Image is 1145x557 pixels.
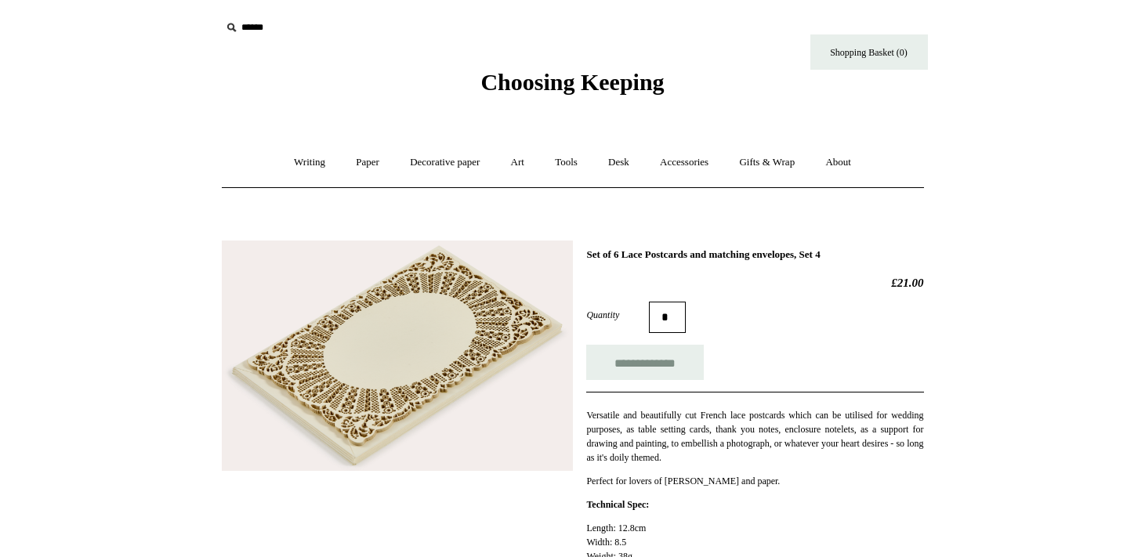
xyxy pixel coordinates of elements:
a: About [811,142,865,183]
label: Quantity [586,308,649,322]
a: Art [497,142,538,183]
strong: Technical Spec: [586,499,649,510]
a: Desk [594,142,643,183]
a: Shopping Basket (0) [810,34,928,70]
a: Choosing Keeping [480,81,664,92]
a: Paper [342,142,393,183]
p: Perfect for lovers of [PERSON_NAME] and paper. [586,474,923,488]
h2: £21.00 [586,276,923,290]
h1: Set of 6 Lace Postcards and matching envelopes, Set 4 [586,248,923,261]
a: Accessories [646,142,723,183]
p: Versatile and beautifully cut French lace postcards which can be utilised for wedding purposes, a... [586,408,923,465]
span: Choosing Keeping [480,69,664,95]
a: Tools [541,142,592,183]
a: Writing [280,142,339,183]
a: Gifts & Wrap [725,142,809,183]
a: Decorative paper [396,142,494,183]
img: Set of 6 Lace Postcards and matching envelopes, Set 4 [222,241,573,471]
